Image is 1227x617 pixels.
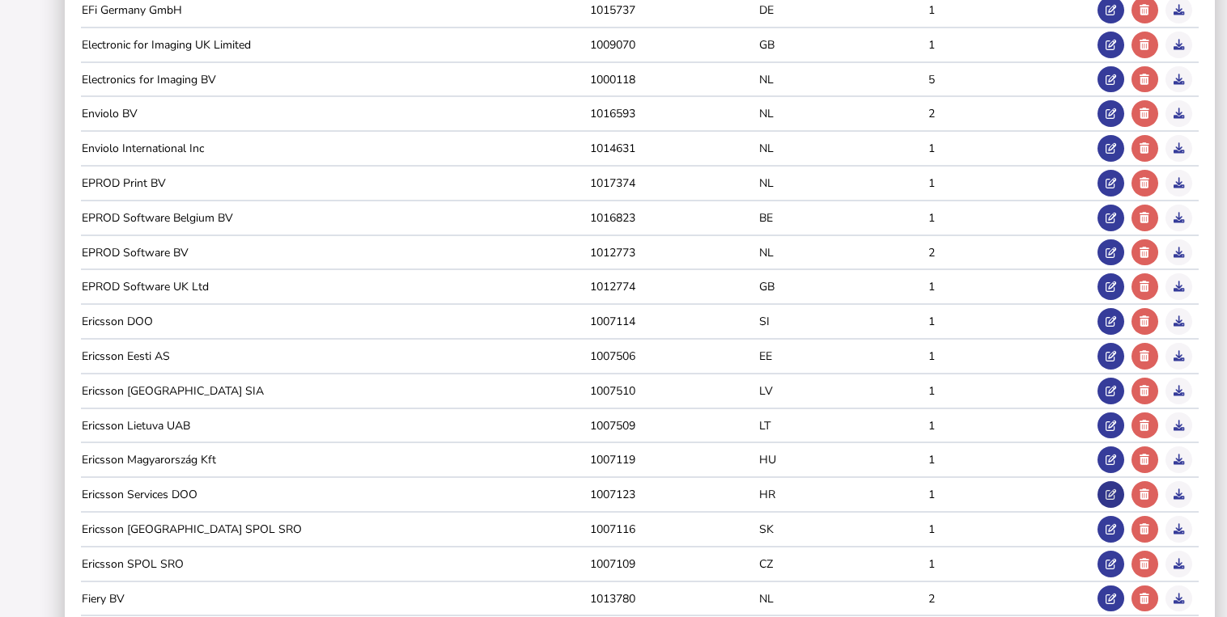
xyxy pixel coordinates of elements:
[928,278,1097,295] td: 1
[589,36,758,53] td: 1009070
[928,590,1097,607] td: 2
[758,590,928,607] td: NL
[589,451,758,468] td: 1007119
[81,2,589,19] td: EFi Germany GmbH
[81,486,589,503] td: Ericsson Services DOO
[589,556,758,573] td: 1007109
[928,209,1097,226] td: 1
[758,313,928,330] td: SI
[81,590,589,607] td: Fiery BV
[589,521,758,538] td: 1007116
[758,244,928,261] td: NL
[758,140,928,157] td: NL
[81,244,589,261] td: EPROD Software BV
[758,278,928,295] td: GB
[928,382,1097,399] td: 1
[589,313,758,330] td: 1007114
[758,175,928,192] td: NL
[589,175,758,192] td: 1017374
[758,2,928,19] td: DE
[81,348,589,365] td: Ericsson Eesti AS
[81,313,589,330] td: Ericsson DOO
[928,556,1097,573] td: 1
[758,382,928,399] td: LV
[589,105,758,122] td: 1016593
[928,105,1097,122] td: 2
[928,313,1097,330] td: 1
[589,209,758,226] td: 1016823
[758,521,928,538] td: SK
[589,590,758,607] td: 1013780
[928,417,1097,434] td: 1
[758,71,928,88] td: NL
[81,556,589,573] td: Ericsson SPOL SRO
[81,71,589,88] td: Electronics for Imaging BV
[589,486,758,503] td: 1007123
[928,175,1097,192] td: 1
[928,486,1097,503] td: 1
[81,278,589,295] td: EPROD Software UK Ltd
[589,348,758,365] td: 1007506
[928,348,1097,365] td: 1
[758,451,928,468] td: HU
[589,417,758,434] td: 1007509
[928,244,1097,261] td: 2
[589,2,758,19] td: 1015737
[81,175,589,192] td: EPROD Print BV
[81,105,589,122] td: Enviolo BV
[81,140,589,157] td: Enviolo International Inc
[81,382,589,399] td: Ericsson [GEOGRAPHIC_DATA] SIA
[928,451,1097,468] td: 1
[758,348,928,365] td: EE
[758,417,928,434] td: LT
[589,244,758,261] td: 1012773
[928,71,1097,88] td: 5
[81,209,589,226] td: EPROD Software Belgium BV
[589,71,758,88] td: 1000118
[758,105,928,122] td: NL
[589,140,758,157] td: 1014631
[758,486,928,503] td: HR
[758,556,928,573] td: CZ
[928,140,1097,157] td: 1
[758,209,928,226] td: BE
[928,521,1097,538] td: 1
[81,521,589,538] td: Ericsson [GEOGRAPHIC_DATA] SPOL SRO
[928,2,1097,19] td: 1
[928,36,1097,53] td: 1
[589,278,758,295] td: 1012774
[81,36,589,53] td: Electronic for Imaging UK Limited
[589,382,758,399] td: 1007510
[81,451,589,468] td: Ericsson Magyarország Kft
[758,36,928,53] td: GB
[81,417,589,434] td: Ericsson Lietuva UAB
